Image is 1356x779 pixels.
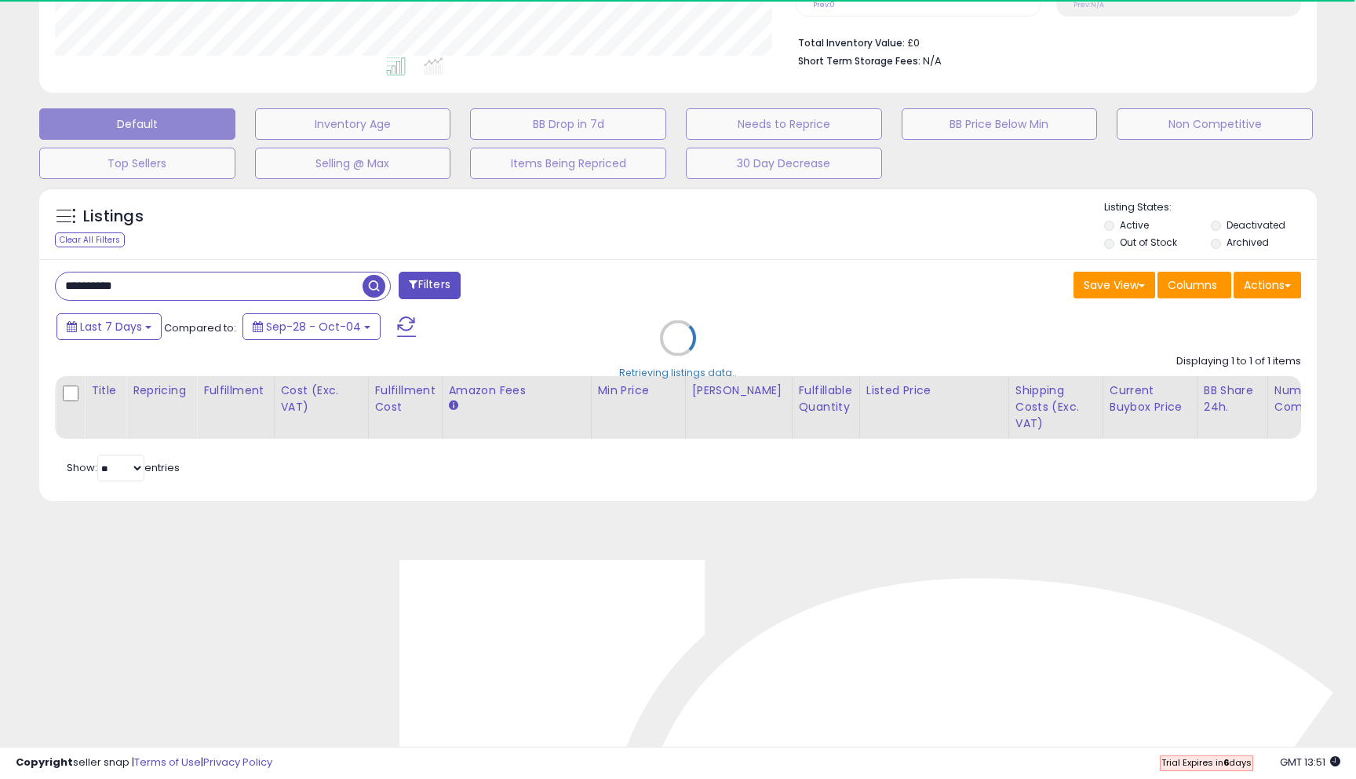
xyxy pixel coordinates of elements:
[798,54,920,68] b: Short Term Storage Fees:
[798,36,905,49] b: Total Inventory Value:
[255,148,451,179] button: Selling @ Max
[39,148,235,179] button: Top Sellers
[39,108,235,140] button: Default
[902,108,1098,140] button: BB Price Below Min
[470,148,666,179] button: Items Being Repriced
[470,108,666,140] button: BB Drop in 7d
[923,53,942,68] span: N/A
[798,32,1289,51] li: £0
[255,108,451,140] button: Inventory Age
[686,148,882,179] button: 30 Day Decrease
[1117,108,1313,140] button: Non Competitive
[686,108,882,140] button: Needs to Reprice
[619,365,737,379] div: Retrieving listings data..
